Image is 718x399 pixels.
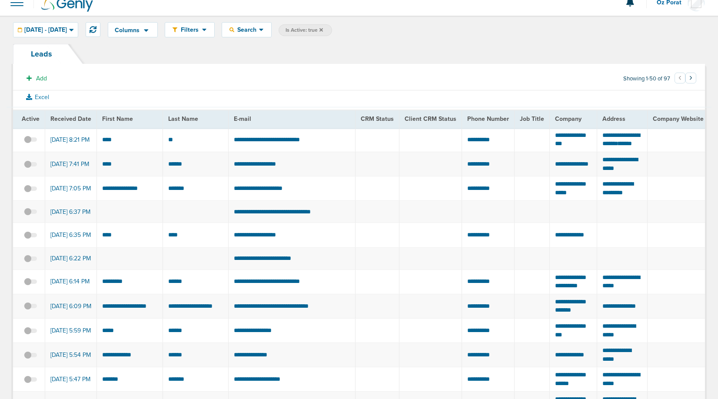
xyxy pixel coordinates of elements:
span: Received Date [50,115,91,123]
td: [DATE] 7:05 PM [45,176,97,201]
span: Phone Number [467,115,509,123]
th: Company [549,110,597,128]
span: E-mail [234,115,251,123]
span: First Name [102,115,133,123]
span: [DATE] - [DATE] [24,27,67,33]
span: Last Name [168,115,198,123]
span: CRM Status [361,115,394,123]
td: [DATE] 7:41 PM [45,152,97,176]
td: [DATE] 6:09 PM [45,294,97,318]
span: Is Active: true [286,27,323,34]
span: Search [234,26,259,33]
button: Go to next page [685,73,696,83]
span: Showing 1-50 of 97 [623,75,670,83]
td: [DATE] 8:21 PM [45,128,97,152]
td: [DATE] 6:22 PM [45,247,97,269]
th: Address [597,110,647,128]
th: Job Title [514,110,549,128]
span: Columns [115,27,140,33]
td: [DATE] 6:37 PM [45,201,97,223]
th: Company Website [647,110,709,128]
button: Excel [20,92,56,103]
td: [DATE] 6:14 PM [45,269,97,294]
td: [DATE] 5:47 PM [45,367,97,392]
ul: Pagination [675,74,696,84]
a: Leads [13,44,70,64]
td: [DATE] 5:59 PM [45,318,97,342]
span: Filters [177,26,202,33]
td: [DATE] 6:35 PM [45,223,97,247]
td: [DATE] 5:54 PM [45,343,97,367]
span: Active [22,115,40,123]
span: Add [36,75,47,82]
button: Add [22,72,52,85]
th: Client CRM Status [399,110,462,128]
